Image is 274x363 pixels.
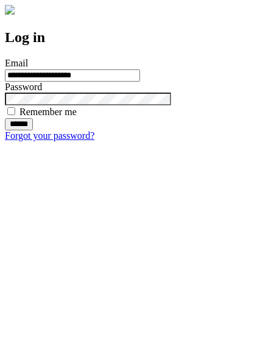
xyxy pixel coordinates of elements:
a: Forgot your password? [5,130,94,141]
label: Password [5,82,42,92]
label: Email [5,58,28,68]
img: logo-4e3dc11c47720685a147b03b5a06dd966a58ff35d612b21f08c02c0306f2b779.png [5,5,15,15]
h2: Log in [5,29,269,46]
label: Remember me [19,107,77,117]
